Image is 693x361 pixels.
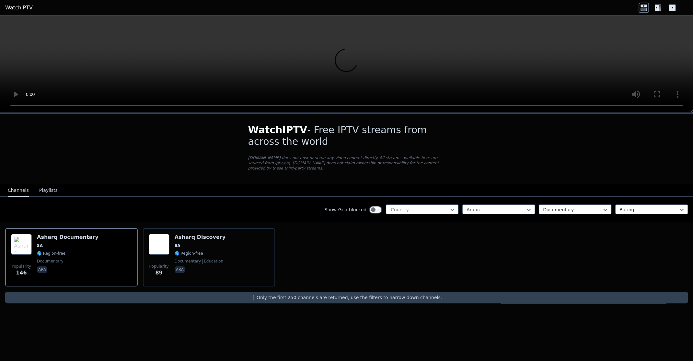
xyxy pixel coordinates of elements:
[37,266,47,273] p: ara
[175,243,180,248] span: SA
[248,124,307,135] span: WatchIPTV
[37,243,43,248] span: SA
[11,234,32,255] img: Asharq Documentary
[5,4,33,12] a: WatchIPTV
[248,124,445,147] h1: - Free IPTV streams from across the world
[202,259,223,264] span: education
[37,251,65,256] span: 🌎 Region-free
[175,266,185,273] p: ara
[16,269,27,277] span: 146
[39,184,58,197] button: Playlists
[8,294,685,301] p: ❗️Only the first 250 channels are returned, use the filters to narrow down channels.
[12,264,31,269] span: Popularity
[149,264,169,269] span: Popularity
[37,234,98,240] h6: Asharq Documentary
[175,259,201,264] span: documentary
[155,269,162,277] span: 89
[248,155,445,171] p: [DOMAIN_NAME] does not host or serve any video content directly. All streams available here are s...
[324,206,366,213] label: Show Geo-blocked
[175,251,203,256] span: 🌎 Region-free
[8,184,29,197] button: Channels
[175,234,225,240] h6: Asharq Discovery
[37,259,64,264] span: documentary
[275,161,290,165] a: iptv-org
[149,234,169,255] img: Asharq Discovery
